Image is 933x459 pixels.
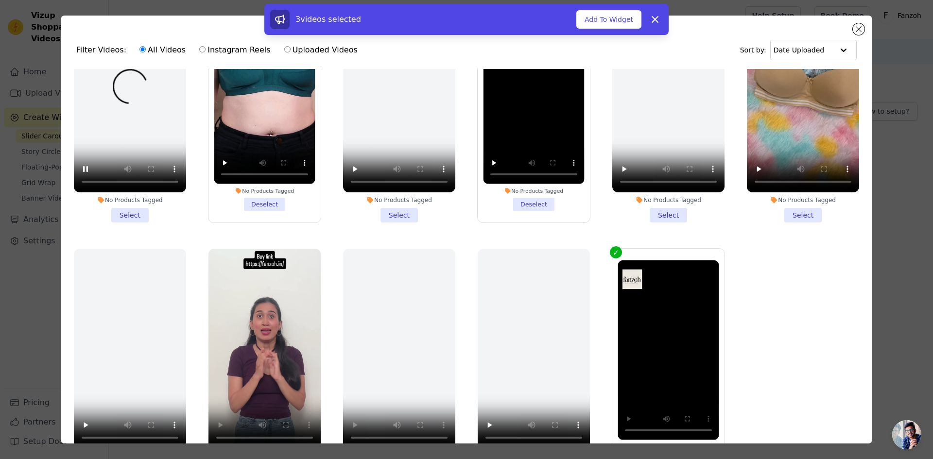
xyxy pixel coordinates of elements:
div: No Products Tagged [74,196,186,204]
label: Uploaded Videos [284,44,358,56]
div: No Products Tagged [214,187,315,194]
div: Open chat [892,420,921,449]
span: 3 videos selected [295,15,361,24]
div: Sort by: [740,40,857,60]
button: Add To Widget [576,10,641,29]
label: Instagram Reels [199,44,271,56]
label: All Videos [139,44,186,56]
div: No Products Tagged [618,443,719,450]
div: No Products Tagged [612,196,725,204]
div: Filter Videos: [76,39,363,61]
div: No Products Tagged [343,196,455,204]
div: No Products Tagged [484,187,585,194]
div: No Products Tagged [747,196,859,204]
